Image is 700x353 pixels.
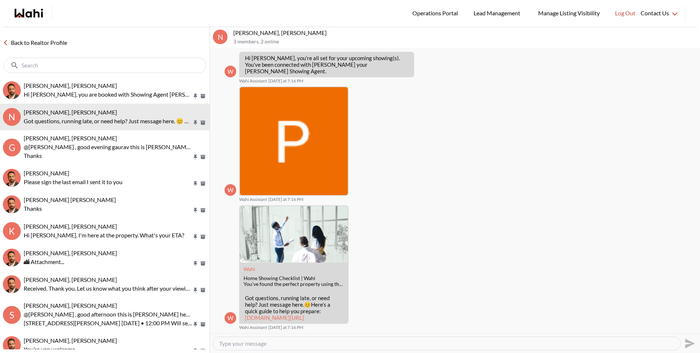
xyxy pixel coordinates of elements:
[219,340,674,347] textarea: Type your message
[245,295,343,321] p: Got questions, running late, or need help? Just message here. Here’s a quick guide to help you pr...
[192,287,199,293] button: Pin
[199,234,207,240] button: Archive
[681,335,697,352] button: Send
[240,87,348,195] img: ACg8ocK77HoWhkg8bRa2ZxafkASYfLNHcbcPSYTZ4oDG_AWZJzrXYA=s96-c
[245,55,408,74] p: Hi [PERSON_NAME], you’re all set for your upcoming showing(s). You’ve been connected with [PERSON...
[3,249,21,267] div: Rita Kukendran, Behnam
[22,62,190,69] input: Search
[268,197,303,202] time: 2025-09-06T23:16:51.555Z
[24,223,117,230] span: [PERSON_NAME], [PERSON_NAME]
[412,8,460,18] span: Operations Portal
[3,81,21,99] img: N
[225,66,236,77] div: W
[3,306,21,324] div: S
[225,184,236,196] div: W
[474,8,523,18] span: Lead Management
[304,301,311,308] span: 😊
[3,81,21,99] div: Nidhi Singh, Behnam
[24,310,192,319] p: @[PERSON_NAME] , good afternoon this is [PERSON_NAME] here [PERSON_NAME] showing agent Your showi...
[192,120,199,126] button: Pin
[213,30,227,44] div: N
[3,169,21,187] img: G
[199,154,207,160] button: Archive
[24,82,117,89] span: [PERSON_NAME], [PERSON_NAME]
[24,231,192,240] p: Hi [PERSON_NAME]. I'm here at the property. What's your ETA?
[3,108,21,126] div: N
[3,195,21,213] div: Muhammad Ali Zaheer, Behnam
[199,321,207,327] button: Archive
[233,29,697,36] p: [PERSON_NAME], [PERSON_NAME]
[24,143,192,160] p: @[PERSON_NAME] , good evening gaurav this is [PERSON_NAME] here [PERSON_NAME] showing agent. I ha...
[192,321,199,327] button: Pin
[244,266,255,272] a: Attachment
[268,325,303,330] time: 2025-09-06T23:16:51.631Z
[192,154,199,160] button: Pin
[199,181,207,187] button: Archive
[192,93,199,99] button: Pin
[3,275,21,293] div: khalid Alvi, Behnam
[24,249,117,256] span: [PERSON_NAME], [PERSON_NAME]
[536,8,602,18] span: Manage Listing Visibility
[615,8,635,18] span: Log Out
[199,287,207,293] button: Archive
[240,206,348,263] img: Home Showing Checklist | Wahi
[15,9,43,18] a: Wahi homepage
[24,196,116,203] span: [PERSON_NAME] [PERSON_NAME]
[3,222,21,240] div: k
[199,207,207,213] button: Archive
[24,117,192,125] p: Got questions, running late, or need help? Just message here. 😊 Here’s a quick guide to help you ...
[24,170,69,176] span: [PERSON_NAME]
[24,337,117,344] span: [PERSON_NAME], [PERSON_NAME]
[239,197,267,202] span: Wahi Assistant
[244,281,344,287] div: You’ve found the perfect property using the Wahi app. Now what? Book a showing instantly and foll...
[192,181,199,187] button: Pin
[3,169,21,187] div: Gaurav Sachdeva, Behnam
[3,139,21,156] div: G
[239,325,267,330] span: Wahi Assistant
[192,207,199,213] button: Pin
[24,319,192,327] p: [STREET_ADDRESS][PERSON_NAME] [DATE] • 12:00 PM Will see you then Thanks
[24,204,192,213] p: Thanks
[24,109,117,116] span: [PERSON_NAME], [PERSON_NAME]
[24,135,117,141] span: [PERSON_NAME], [PERSON_NAME]
[244,275,344,282] div: Home Showing Checklist | Wahi
[199,93,207,99] button: Archive
[24,276,117,283] span: [PERSON_NAME], [PERSON_NAME]
[3,249,21,267] img: R
[24,178,192,186] p: Please sign the last email I sent it to you
[24,284,192,293] p: Received. Thank you. Let us know what you think after your viewing [DATE]. Enjoy and have a great...
[268,78,303,84] time: 2025-09-06T23:16:50.846Z
[192,260,199,267] button: Pin
[24,90,192,99] p: Hi [PERSON_NAME], you are booked with Showing Agent [PERSON_NAME] for [DATE] at 2pm. You will see...
[245,314,304,321] a: [DOMAIN_NAME][URL]
[24,302,117,309] span: [PERSON_NAME], [PERSON_NAME]
[225,312,236,324] div: W
[233,39,697,45] p: 3 members , 2 online
[3,195,21,213] img: M
[199,120,207,126] button: Archive
[24,257,207,266] div: 🏙 Attachment...
[199,260,207,267] button: Archive
[192,234,199,240] button: Pin
[239,78,267,84] span: Wahi Assistant
[3,275,21,293] img: k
